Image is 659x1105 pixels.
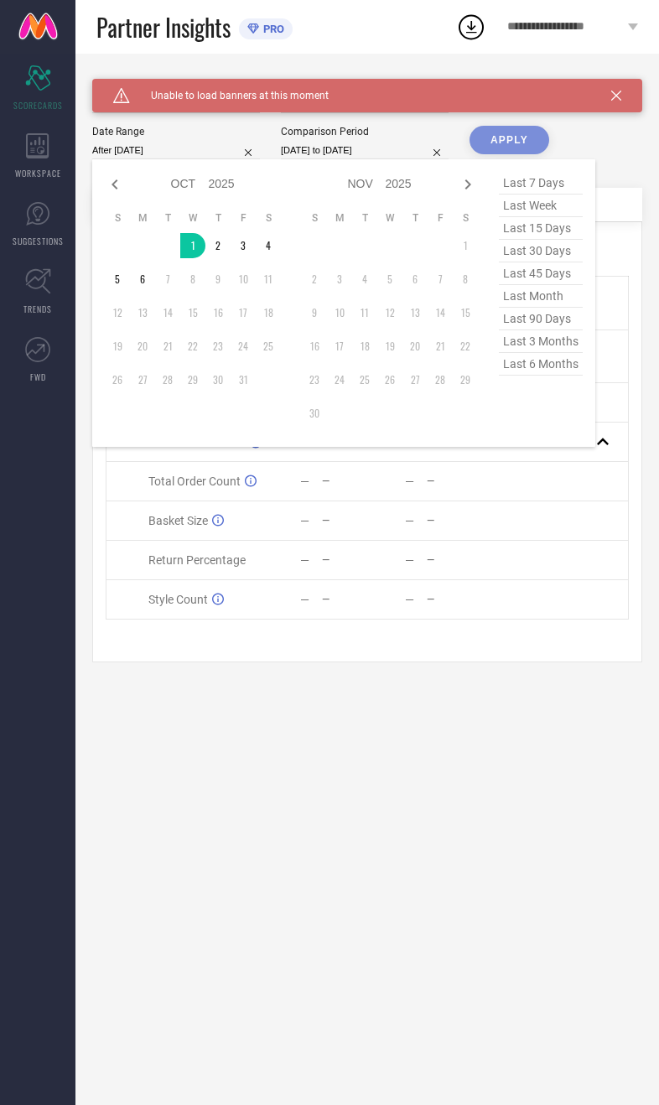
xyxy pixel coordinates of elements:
div: — [405,553,414,567]
td: Thu Nov 06 2025 [402,267,428,292]
span: Unable to load banners at this moment [130,90,329,101]
td: Fri Nov 07 2025 [428,267,453,292]
th: Friday [428,211,453,225]
span: last 30 days [499,240,583,262]
td: Sun Oct 12 2025 [105,300,130,325]
td: Tue Oct 28 2025 [155,367,180,392]
input: Select date range [92,142,260,159]
div: — [300,514,309,527]
td: Sat Nov 29 2025 [453,367,478,392]
th: Tuesday [352,211,377,225]
th: Saturday [256,211,281,225]
td: Mon Nov 24 2025 [327,367,352,392]
td: Sat Oct 04 2025 [256,233,281,258]
td: Tue Nov 11 2025 [352,300,377,325]
td: Mon Oct 27 2025 [130,367,155,392]
span: SCORECARDS [13,99,63,112]
td: Thu Oct 09 2025 [205,267,231,292]
td: Tue Nov 04 2025 [352,267,377,292]
td: Wed Oct 29 2025 [180,367,205,392]
td: Thu Nov 27 2025 [402,367,428,392]
td: Mon Oct 20 2025 [130,334,155,359]
th: Friday [231,211,256,225]
div: — [405,593,414,606]
td: Mon Nov 17 2025 [327,334,352,359]
td: Tue Oct 07 2025 [155,267,180,292]
td: Sun Oct 19 2025 [105,334,130,359]
div: — [322,515,366,527]
td: Sun Nov 23 2025 [302,367,327,392]
td: Wed Nov 19 2025 [377,334,402,359]
div: Date Range [92,126,260,137]
div: — [322,554,366,566]
td: Fri Nov 28 2025 [428,367,453,392]
span: SUGGESTIONS [13,235,64,247]
td: Sat Oct 11 2025 [256,267,281,292]
td: Thu Oct 30 2025 [205,367,231,392]
div: — [405,475,414,488]
span: PRO [259,23,284,35]
td: Mon Oct 13 2025 [130,300,155,325]
span: Style Count [148,593,208,606]
div: — [427,594,471,605]
td: Mon Nov 10 2025 [327,300,352,325]
div: — [427,475,471,487]
td: Sat Nov 22 2025 [453,334,478,359]
span: Partner Insights [96,10,231,44]
td: Fri Oct 17 2025 [231,300,256,325]
td: Thu Nov 20 2025 [402,334,428,359]
td: Fri Oct 10 2025 [231,267,256,292]
div: — [322,475,366,487]
td: Mon Nov 03 2025 [327,267,352,292]
td: Fri Oct 24 2025 [231,334,256,359]
th: Thursday [402,211,428,225]
td: Tue Oct 14 2025 [155,300,180,325]
th: Saturday [453,211,478,225]
td: Tue Nov 25 2025 [352,367,377,392]
td: Tue Nov 18 2025 [352,334,377,359]
td: Wed Oct 01 2025 [180,233,205,258]
th: Sunday [302,211,327,225]
td: Thu Oct 23 2025 [205,334,231,359]
td: Thu Oct 16 2025 [205,300,231,325]
td: Sun Nov 16 2025 [302,334,327,359]
td: Sat Nov 01 2025 [453,233,478,258]
span: last month [499,285,583,308]
td: Mon Oct 06 2025 [130,267,155,292]
th: Monday [130,211,155,225]
th: Wednesday [377,211,402,225]
th: Sunday [105,211,130,225]
td: Sun Nov 09 2025 [302,300,327,325]
span: last week [499,195,583,217]
td: Sat Oct 18 2025 [256,300,281,325]
td: Wed Nov 05 2025 [377,267,402,292]
td: Sat Oct 25 2025 [256,334,281,359]
div: — [300,475,309,488]
td: Sun Oct 26 2025 [105,367,130,392]
span: FWD [30,371,46,383]
td: Wed Oct 08 2025 [180,267,205,292]
td: Sat Nov 08 2025 [453,267,478,292]
div: — [300,593,309,606]
td: Fri Nov 21 2025 [428,334,453,359]
td: Sat Nov 15 2025 [453,300,478,325]
td: Thu Nov 13 2025 [402,300,428,325]
span: Basket Size [148,514,208,527]
div: — [322,594,366,605]
div: — [405,514,414,527]
th: Wednesday [180,211,205,225]
td: Wed Oct 22 2025 [180,334,205,359]
td: Tue Oct 21 2025 [155,334,180,359]
div: — [427,554,471,566]
div: Open download list [456,12,486,42]
td: Fri Oct 31 2025 [231,367,256,392]
span: last 6 months [499,353,583,376]
span: TRENDS [23,303,52,315]
span: Return Percentage [148,553,246,567]
div: — [427,515,471,527]
div: Next month [458,174,478,195]
td: Wed Nov 12 2025 [377,300,402,325]
td: Sun Nov 02 2025 [302,267,327,292]
input: Select comparison period [281,142,449,159]
td: Fri Oct 03 2025 [231,233,256,258]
